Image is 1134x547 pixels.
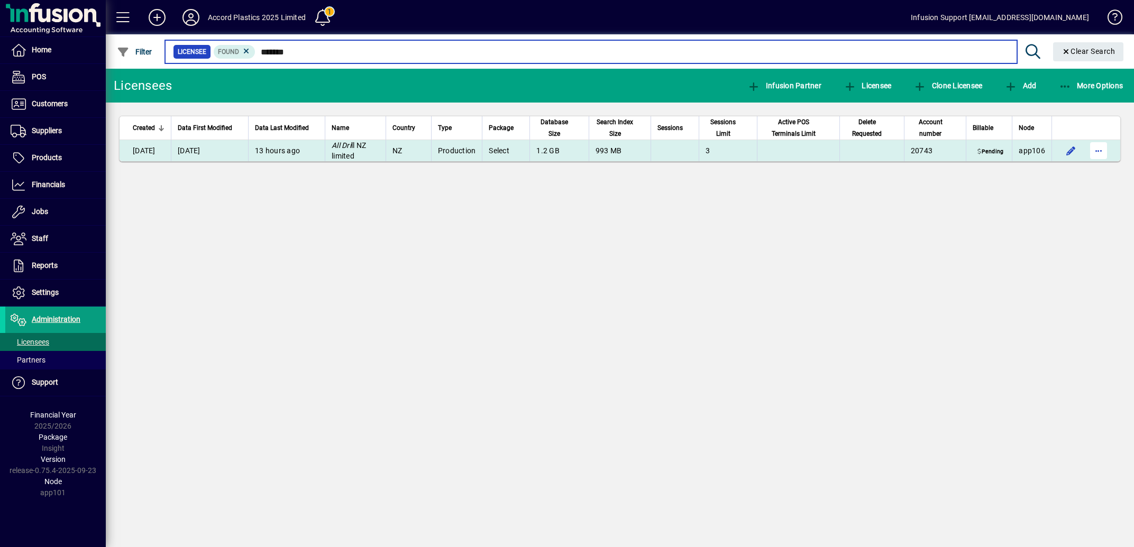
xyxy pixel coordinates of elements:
span: Version [41,455,66,463]
a: Support [5,369,106,396]
span: Package [489,122,514,134]
td: [DATE] [120,140,171,161]
button: Add [1002,76,1039,95]
span: Node [44,477,62,486]
button: Filter [114,42,155,61]
span: Name [332,122,349,134]
a: Reports [5,253,106,279]
span: Home [32,45,51,54]
span: POS [32,72,46,81]
span: Support [32,378,58,386]
span: Jobs [32,207,48,216]
span: Reports [32,261,58,270]
td: 13 hours ago [248,140,325,161]
span: Sessions [657,122,683,134]
td: Production [431,140,482,161]
button: More Options [1056,76,1126,95]
span: Node [1019,122,1034,134]
div: Active POS Terminals Limit [764,116,833,140]
a: Partners [5,351,106,369]
span: Products [32,153,62,162]
span: Delete Requested [846,116,888,140]
div: Licensees [114,77,172,94]
span: Customers [32,99,68,108]
span: Licensee [178,47,206,57]
button: Licensee [841,76,894,95]
button: Profile [174,8,208,27]
div: Package [489,122,523,134]
div: Created [133,122,164,134]
span: Financial Year [30,411,76,419]
a: Products [5,145,106,171]
span: Clear Search [1062,47,1115,55]
span: Data First Modified [178,122,232,134]
div: Account number [911,116,959,140]
div: Sessions Limit [706,116,751,140]
span: Filter [117,48,152,56]
span: Infusion Partner [747,81,821,90]
span: Created [133,122,155,134]
span: Type [438,122,452,134]
div: Database Size [536,116,582,140]
div: Node [1019,122,1045,134]
td: [DATE] [171,140,248,161]
span: Database Size [536,116,572,140]
span: Suppliers [32,126,62,135]
a: Suppliers [5,118,106,144]
mat-chip: Found Status: Found [214,45,255,59]
td: NZ [386,140,431,161]
div: Name [332,122,379,134]
a: Settings [5,280,106,306]
div: Search Index Size [596,116,644,140]
a: Home [5,37,106,63]
span: Found [218,48,239,55]
span: Financials [32,180,65,189]
span: Partners [11,356,45,364]
span: Licensee [844,81,892,90]
td: Select [482,140,529,161]
span: Licensees [11,338,49,346]
div: Country [392,122,425,134]
span: Account number [911,116,950,140]
span: More Options [1059,81,1123,90]
div: Infusion Support [EMAIL_ADDRESS][DOMAIN_NAME] [911,9,1089,26]
span: Sessions Limit [706,116,741,140]
div: Billable [973,122,1005,134]
div: Type [438,122,476,134]
span: Country [392,122,415,134]
div: Sessions [657,122,692,134]
button: Infusion Partner [745,76,824,95]
div: Data First Modified [178,122,242,134]
span: Data Last Modified [255,122,309,134]
span: Search Index Size [596,116,635,140]
a: Customers [5,91,106,117]
span: Administration [32,315,80,323]
a: POS [5,64,106,90]
button: More options [1090,142,1107,159]
td: 993 MB [589,140,651,161]
button: Clear [1053,42,1124,61]
em: Dri [342,141,351,150]
span: Add [1004,81,1036,90]
button: Add [140,8,174,27]
button: Clone Licensee [911,76,985,95]
td: 1.2 GB [529,140,588,161]
div: Data Last Modified [255,122,318,134]
span: Settings [32,288,59,296]
td: 20743 [904,140,966,161]
a: Licensees [5,333,106,351]
div: Delete Requested [846,116,898,140]
div: Accord Plastics 2025 Limited [208,9,306,26]
span: Staff [32,234,48,243]
span: Pending [975,147,1005,156]
a: Jobs [5,199,106,225]
span: Package [39,433,67,441]
em: All [332,141,340,150]
td: 3 [699,140,757,161]
span: Clone Licensee [913,81,982,90]
a: Financials [5,172,106,198]
button: Edit [1063,142,1080,159]
a: Knowledge Base [1100,2,1121,36]
span: Active POS Terminals Limit [764,116,824,140]
span: app106.prod.infusionbusinesssoftware.com [1019,146,1045,155]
